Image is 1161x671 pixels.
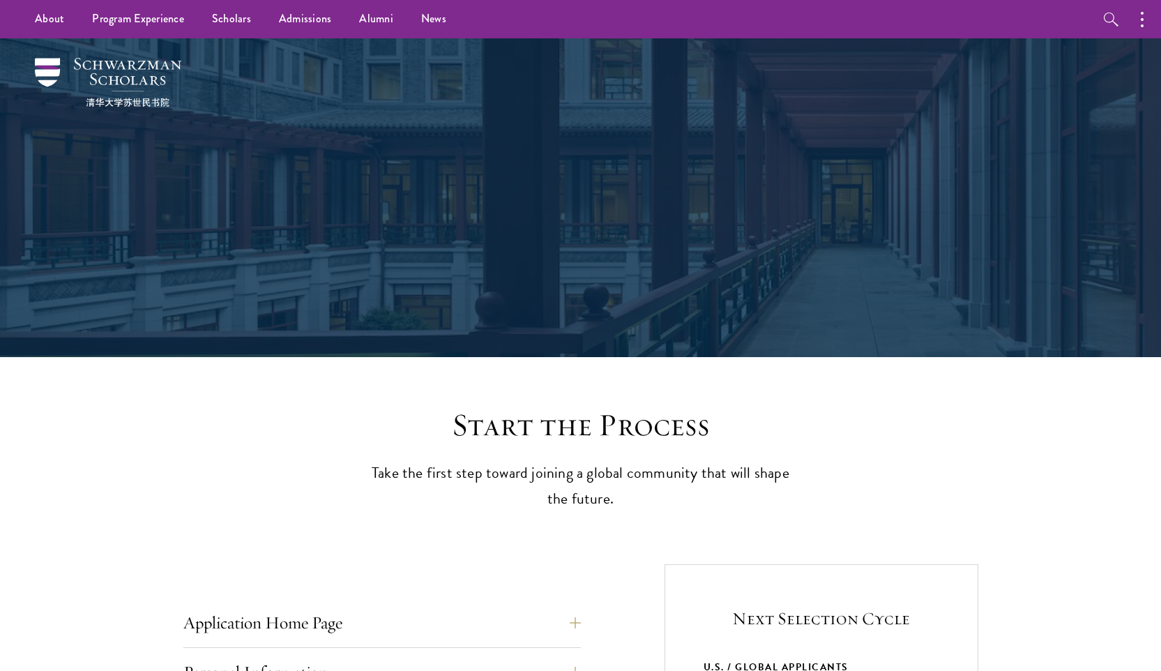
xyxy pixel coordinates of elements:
[35,58,181,107] img: Schwarzman Scholars
[365,406,797,445] h2: Start the Process
[365,460,797,512] p: Take the first step toward joining a global community that will shape the future.
[704,607,939,631] h5: Next Selection Cycle
[183,606,581,640] button: Application Home Page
